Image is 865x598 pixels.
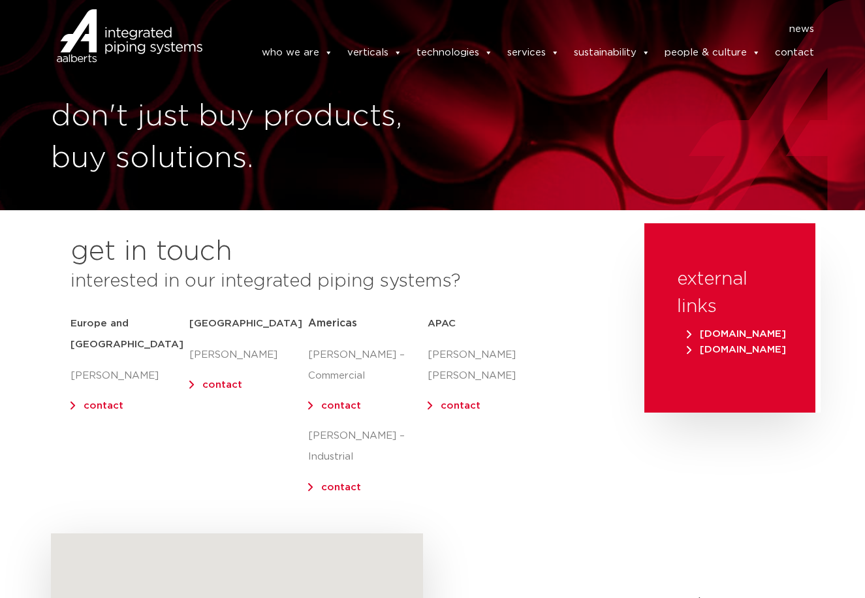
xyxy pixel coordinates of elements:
[428,313,546,334] h5: APAC
[262,40,333,66] a: who we are
[308,345,427,386] p: [PERSON_NAME] – Commercial
[441,401,480,411] a: contact
[687,329,786,339] span: [DOMAIN_NAME]
[347,40,402,66] a: verticals
[428,345,546,386] p: [PERSON_NAME] [PERSON_NAME]
[417,40,493,66] a: technologies
[222,19,815,40] nav: Menu
[71,268,612,295] h3: interested in our integrated piping systems?
[507,40,559,66] a: services
[308,318,357,328] span: Americas
[71,366,189,386] p: [PERSON_NAME]
[189,345,308,366] p: [PERSON_NAME]
[687,345,786,354] span: [DOMAIN_NAME]
[321,482,361,492] a: contact
[789,19,814,40] a: news
[51,96,426,180] h1: don't just buy products, buy solutions.
[202,380,242,390] a: contact
[71,319,183,349] strong: Europe and [GEOGRAPHIC_DATA]
[84,401,123,411] a: contact
[308,426,427,467] p: [PERSON_NAME] – Industrial
[684,329,789,339] a: [DOMAIN_NAME]
[71,236,232,268] h2: get in touch
[775,40,814,66] a: contact
[189,313,308,334] h5: [GEOGRAPHIC_DATA]
[684,345,789,354] a: [DOMAIN_NAME]
[321,401,361,411] a: contact
[665,40,761,66] a: people & culture
[677,266,783,321] h3: external links
[574,40,650,66] a: sustainability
